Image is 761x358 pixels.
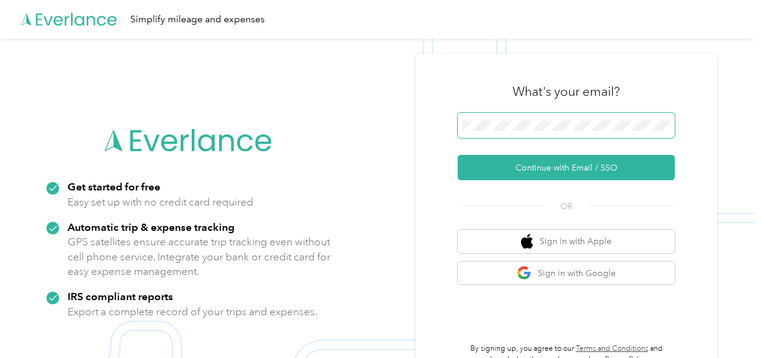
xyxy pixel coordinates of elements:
[458,262,675,285] button: google logoSign in with Google
[130,12,265,27] div: Simplify mileage and expenses
[517,266,532,281] img: google logo
[68,221,235,233] strong: Automatic trip & expense tracking
[68,304,317,319] p: Export a complete record of your trips and expenses.
[458,155,675,180] button: Continue with Email / SSO
[68,195,253,210] p: Easy set up with no credit card required
[68,234,331,279] p: GPS satellites ensure accurate trip tracking even without cell phone service. Integrate your bank...
[513,83,620,100] h3: What's your email?
[68,180,160,193] strong: Get started for free
[521,234,533,249] img: apple logo
[576,344,648,353] a: Terms and Conditions
[68,290,173,303] strong: IRS compliant reports
[458,230,675,253] button: apple logoSign in with Apple
[545,200,587,213] span: OR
